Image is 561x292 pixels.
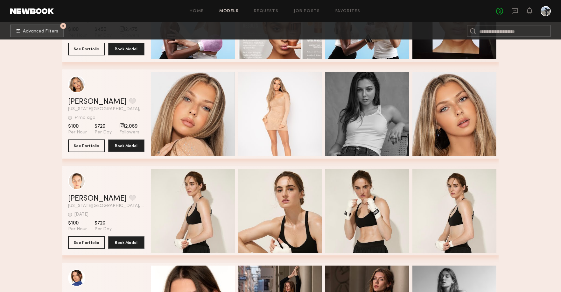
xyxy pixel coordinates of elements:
button: See Portfolio [68,236,105,249]
a: [PERSON_NAME] [68,195,127,203]
span: Per Day [95,226,112,232]
span: $720 [95,220,112,226]
button: See Portfolio [68,43,105,55]
span: Per Hour [68,130,87,135]
a: Favorites [335,9,361,13]
span: [US_STATE][GEOGRAPHIC_DATA], [GEOGRAPHIC_DATA] [68,204,144,208]
button: Book Model [108,236,144,249]
span: $100 [68,220,87,226]
a: [PERSON_NAME] [68,98,127,106]
span: Followers [119,130,139,135]
span: Per Hour [68,226,87,232]
a: Home [190,9,204,13]
button: Book Model [108,139,144,152]
a: Models [219,9,239,13]
a: Job Posts [294,9,320,13]
a: Requests [254,9,278,13]
button: Book Model [108,43,144,55]
span: 5 [62,25,64,27]
div: +1mo ago [74,116,95,120]
span: [US_STATE][GEOGRAPHIC_DATA], [GEOGRAPHIC_DATA] [68,107,144,111]
button: See Portfolio [68,139,105,152]
button: 5Advanced Filters [10,25,64,37]
div: [DATE] [74,212,88,217]
span: $720 [95,123,112,130]
span: 2,069 [119,123,139,130]
span: Advanced Filters [23,29,58,34]
span: Per Day [95,130,112,135]
span: $100 [68,123,87,130]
